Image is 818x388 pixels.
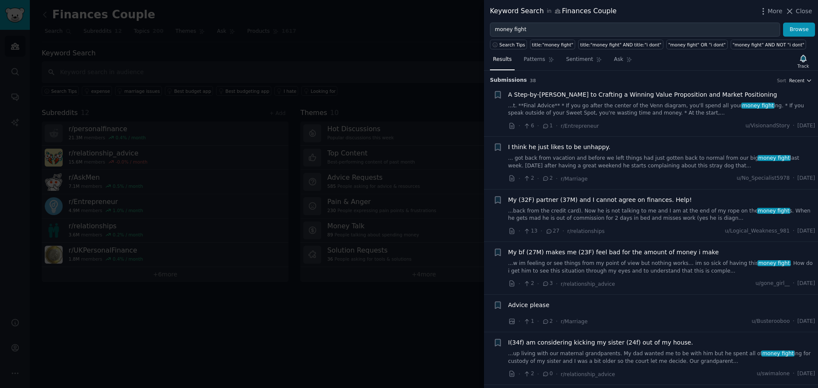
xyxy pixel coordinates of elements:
[523,370,534,378] span: 2
[542,122,553,130] span: 1
[556,121,558,130] span: ·
[523,318,534,325] span: 1
[796,7,812,16] span: Close
[759,7,783,16] button: More
[746,122,790,130] span: u/VisionandStory
[530,78,536,83] span: 38
[518,317,520,326] span: ·
[614,56,623,63] span: Ask
[611,53,635,70] a: Ask
[542,318,553,325] span: 2
[541,227,542,236] span: ·
[757,370,789,378] span: u/swimalone
[755,280,789,287] span: u/gone_girl__
[561,319,588,325] span: r/Marriage
[537,317,539,326] span: ·
[752,318,789,325] span: u/Busterooboo
[732,42,804,48] div: "money fight" AND NOT "i dont"
[556,370,558,379] span: ·
[508,350,815,365] a: ...up living with our maternal grandparents. My dad wanted me to be with him but he spent all ofm...
[741,103,774,109] span: money fight
[508,260,815,275] a: ...w im feeling or see things from my point of view but nothing works… im so sick of having thism...
[793,122,795,130] span: ·
[524,56,545,63] span: Patterns
[793,370,795,378] span: ·
[798,227,815,235] span: [DATE]
[793,318,795,325] span: ·
[798,175,815,182] span: [DATE]
[542,370,553,378] span: 0
[758,155,790,161] span: money fight
[798,122,815,130] span: [DATE]
[580,42,662,48] div: title:"money fight" AND title:"i dont"
[490,23,780,37] input: Try a keyword related to your business
[530,40,575,49] a: title:"money fight"
[731,40,806,49] a: "money fight" AND NOT "i dont"
[537,174,539,183] span: ·
[567,228,605,234] span: r/relationships
[725,227,790,235] span: u/Logical_Weakness_981
[758,260,790,266] span: money fight
[523,122,534,130] span: 6
[508,195,692,204] a: My (32F) partner (37M) and I cannot agree on finances. Help!
[563,53,605,70] a: Sentiment
[566,56,593,63] span: Sentiment
[518,370,520,379] span: ·
[537,121,539,130] span: ·
[757,208,790,214] span: money fight
[777,78,786,83] div: Sort
[562,227,564,236] span: ·
[490,53,515,70] a: Results
[523,175,534,182] span: 2
[793,280,795,287] span: ·
[798,318,815,325] span: [DATE]
[793,227,795,235] span: ·
[518,174,520,183] span: ·
[561,281,615,287] span: r/relationship_advice
[798,63,809,69] div: Track
[499,42,525,48] span: Search Tips
[518,121,520,130] span: ·
[798,280,815,287] span: [DATE]
[793,175,795,182] span: ·
[542,175,553,182] span: 2
[556,174,558,183] span: ·
[518,279,520,288] span: ·
[556,317,558,326] span: ·
[490,77,527,84] span: Submission s
[508,155,815,170] a: ... got back from vacation and before we left things had just gotten back to normal from our bigm...
[523,227,537,235] span: 13
[523,280,534,287] span: 2
[518,227,520,236] span: ·
[490,40,527,49] button: Search Tips
[532,42,573,48] div: title:"money fight"
[761,351,794,356] span: money fight
[545,227,559,235] span: 27
[768,7,783,16] span: More
[547,8,551,15] span: in
[493,56,512,63] span: Results
[798,370,815,378] span: [DATE]
[490,6,616,17] div: Keyword Search Finances Couple
[542,280,553,287] span: 3
[537,370,539,379] span: ·
[508,248,719,257] a: My bf (27M) makes me (23F) feel bad for the amount of money i make
[561,176,588,182] span: r/Marriage
[508,143,611,152] a: I think he just likes to be unhappy.
[508,90,777,99] a: A Step-by-[PERSON_NAME] to Crafting a Winning Value Proposition and Market Positioning
[578,40,663,49] a: title:"money fight" AND title:"i dont"
[521,53,557,70] a: Patterns
[561,371,615,377] span: r/relationship_advice
[789,78,804,83] span: Recent
[508,102,815,117] a: ...t. **Final Advice** * If you go after the center of the Venn diagram, you'll spend all yourmon...
[508,301,550,310] a: Advice please
[783,23,815,37] button: Browse
[789,78,812,83] button: Recent
[556,279,558,288] span: ·
[668,42,726,48] div: "money fight" OR "i dont"
[795,52,812,70] button: Track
